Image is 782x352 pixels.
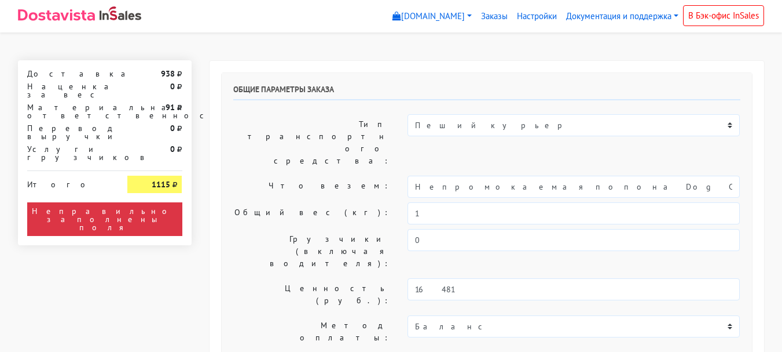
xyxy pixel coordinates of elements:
[476,5,512,28] a: Заказы
[225,315,399,348] label: Метод оплаты:
[683,5,764,26] a: В Бэк-офис InSales
[225,202,399,224] label: Общий вес (кг):
[166,102,175,113] strong: 91
[27,202,182,236] div: Неправильно заполнены поля
[19,145,119,161] div: Услуги грузчиков
[152,179,170,190] strong: 1115
[388,5,476,28] a: [DOMAIN_NAME]
[233,85,740,100] h6: Общие параметры заказа
[19,124,119,140] div: Перевод выручки
[19,103,119,119] div: Материальная ответственность
[225,176,399,198] label: Что везем:
[170,81,175,92] strong: 0
[18,9,95,21] img: Dostavista - срочная курьерская служба доставки
[170,123,175,133] strong: 0
[512,5,561,28] a: Настройки
[161,68,175,79] strong: 938
[19,82,119,99] div: Наценка за вес
[225,278,399,311] label: Ценность (руб.):
[225,229,399,274] label: Грузчики (включая водителя):
[170,144,175,154] strong: 0
[225,114,399,171] label: Тип транспортного средства:
[19,70,119,78] div: Доставка
[561,5,683,28] a: Документация и поддержка
[100,6,141,20] img: InSales
[27,176,111,188] div: Итого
